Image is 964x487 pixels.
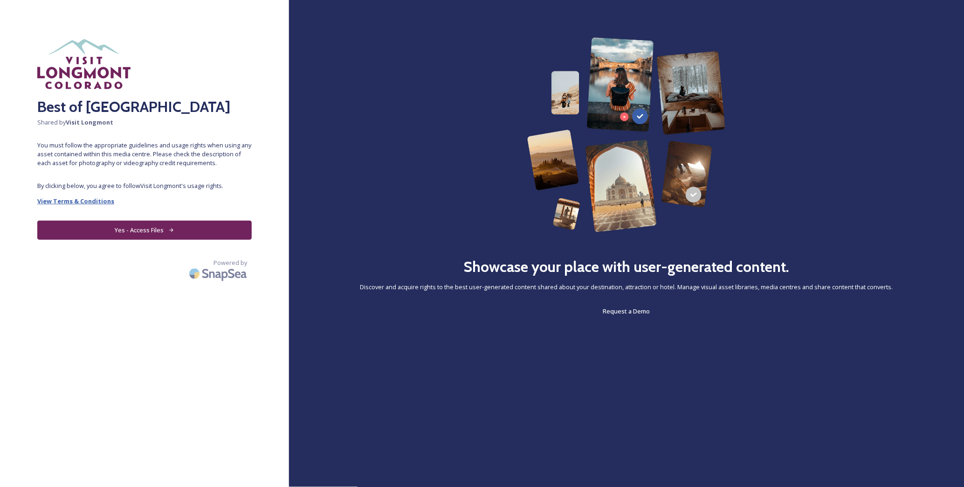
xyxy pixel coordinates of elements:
h2: Showcase your place with user-generated content. [463,256,790,278]
img: 63b42ca75bacad526042e722_Group%20154-p-800.png [527,37,726,232]
span: You must follow the appropriate guidelines and usage rights when using any asset contained within... [37,141,252,168]
a: Request a Demo [603,306,650,317]
span: Request a Demo [603,307,650,315]
a: View Terms & Conditions [37,195,252,207]
span: Discover and acquire rights to the best user-generated content shared about your destination, att... [360,283,893,292]
button: Yes - Access Files [37,221,252,240]
img: longmont%20wide.svg [37,37,131,91]
strong: View Terms & Conditions [37,197,114,205]
strong: Visit Longmont [66,118,113,126]
span: Shared by [37,118,252,127]
span: By clicking below, you agree to follow Visit Longmont 's usage rights. [37,181,252,190]
span: Powered by [213,258,247,267]
img: SnapSea Logo [186,263,252,285]
h2: Best of [GEOGRAPHIC_DATA] [37,96,252,118]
